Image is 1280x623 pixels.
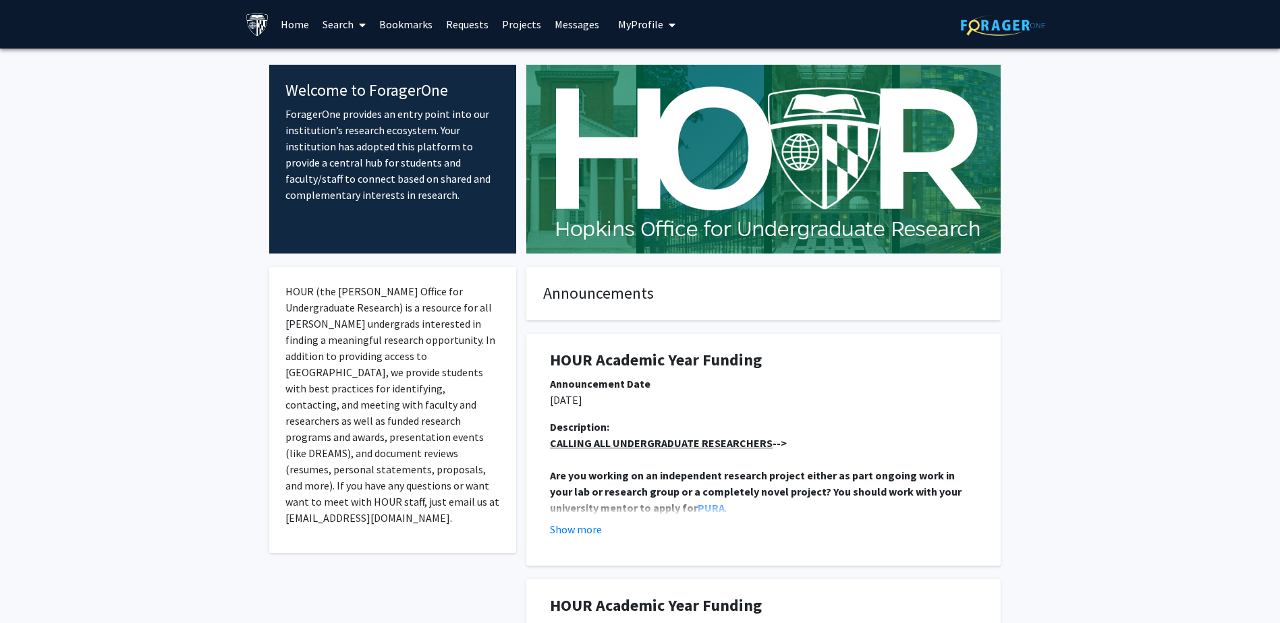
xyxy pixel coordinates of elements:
[550,596,977,616] h1: HOUR Academic Year Funding
[285,283,501,526] p: HOUR (the [PERSON_NAME] Office for Undergraduate Research) is a resource for all [PERSON_NAME] un...
[274,1,316,48] a: Home
[550,469,964,514] strong: Are you working on an independent research project either as part ongoing work in your lab or res...
[618,18,663,31] span: My Profile
[550,436,787,450] strong: -->
[10,562,57,613] iframe: Chat
[543,284,984,303] h4: Announcements
[372,1,439,48] a: Bookmarks
[285,81,501,100] h4: Welcome to ForagerOne
[439,1,495,48] a: Requests
[550,419,977,435] div: Description:
[550,376,977,392] div: Announcement Date
[550,436,773,450] u: CALLING ALL UNDERGRADUATE RESEARCHERS
[698,501,725,514] a: PURA
[246,13,269,36] img: Johns Hopkins University Logo
[548,1,606,48] a: Messages
[961,15,1045,36] img: ForagerOne Logo
[285,106,501,203] p: ForagerOne provides an entry point into our institution’s research ecosystem. Your institution ha...
[550,392,977,408] p: [DATE]
[550,351,977,370] h1: HOUR Academic Year Funding
[316,1,372,48] a: Search
[550,521,602,537] button: Show more
[550,467,977,516] p: .
[526,65,1001,254] img: Cover Image
[495,1,548,48] a: Projects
